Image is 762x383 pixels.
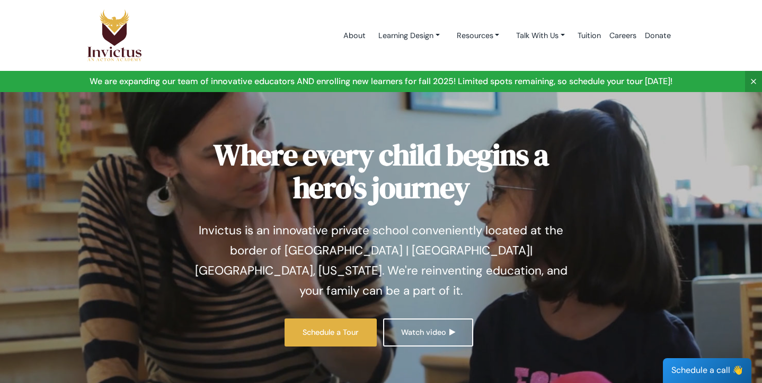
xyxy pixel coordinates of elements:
[370,26,448,45] a: Learning Design
[448,26,508,45] a: Resources
[641,13,675,58] a: Donate
[188,139,574,204] h1: Where every child begins a hero's journey
[573,13,605,58] a: Tuition
[87,9,142,62] img: Logo
[339,13,370,58] a: About
[605,13,641,58] a: Careers
[508,26,573,45] a: Talk With Us
[285,318,377,346] a: Schedule a Tour
[663,358,751,383] div: Schedule a call 👋
[383,318,473,346] a: Watch video
[188,221,574,301] p: Invictus is an innovative private school conveniently located at the border of [GEOGRAPHIC_DATA] ...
